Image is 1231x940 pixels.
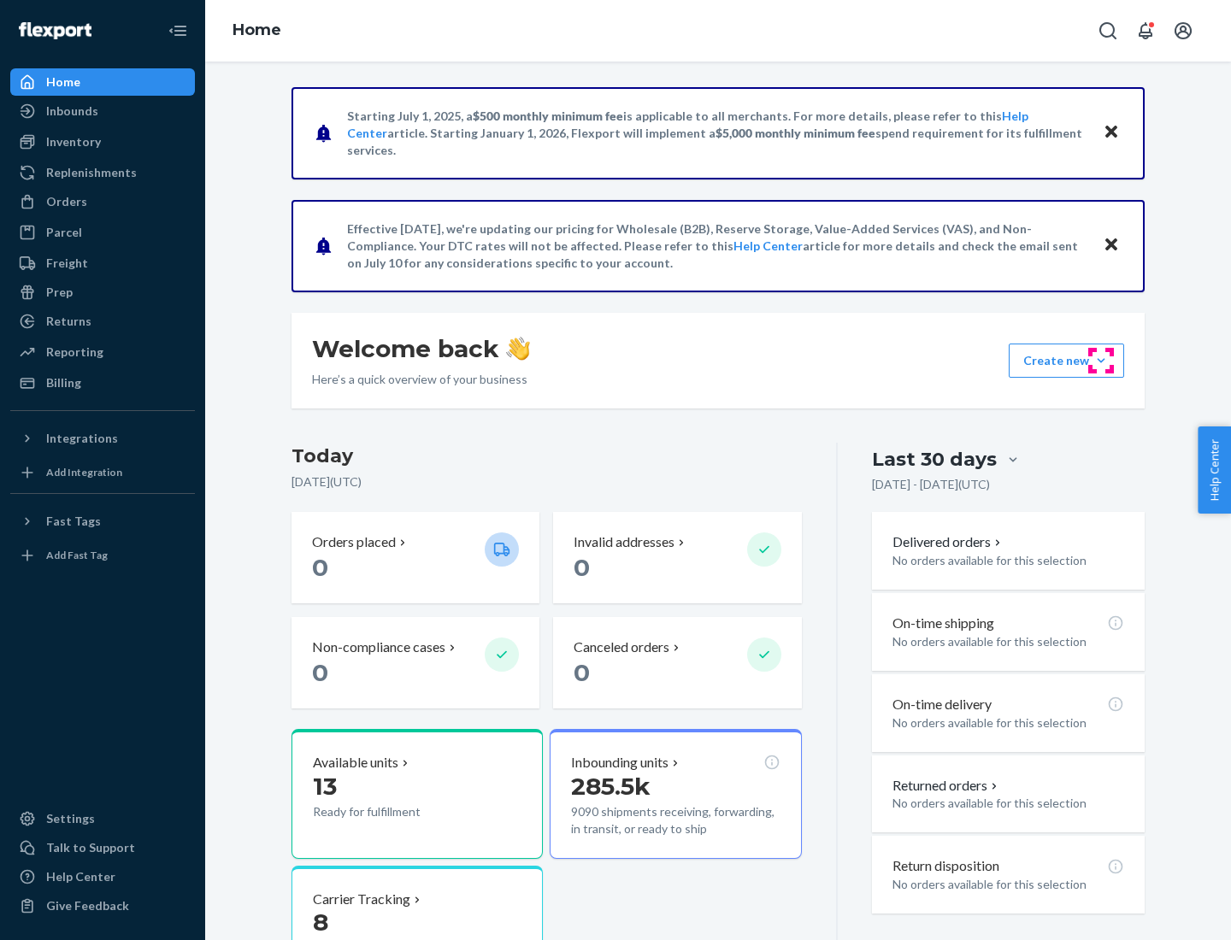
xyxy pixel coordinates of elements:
[553,617,801,708] button: Canceled orders 0
[1166,14,1200,48] button: Open account menu
[1100,233,1122,258] button: Close
[892,552,1124,569] p: No orders available for this selection
[1091,14,1125,48] button: Open Search Box
[313,753,398,773] p: Available units
[161,14,195,48] button: Close Navigation
[46,810,95,827] div: Settings
[473,109,623,123] span: $500 monthly minimum fee
[10,425,195,452] button: Integrations
[19,22,91,39] img: Flexport logo
[10,188,195,215] a: Orders
[10,159,195,186] a: Replenishments
[292,443,802,470] h3: Today
[10,308,195,335] a: Returns
[312,333,530,364] h1: Welcome back
[892,776,1001,796] button: Returned orders
[46,465,122,479] div: Add Integration
[313,772,337,801] span: 13
[892,614,994,633] p: On-time shipping
[312,532,396,552] p: Orders placed
[292,512,539,603] button: Orders placed 0
[233,21,281,39] a: Home
[892,856,999,876] p: Return disposition
[313,890,410,909] p: Carrier Tracking
[46,103,98,120] div: Inbounds
[292,729,543,859] button: Available units13Ready for fulfillment
[10,338,195,366] a: Reporting
[292,473,802,491] p: [DATE] ( UTC )
[716,126,875,140] span: $5,000 monthly minimum fee
[10,459,195,486] a: Add Integration
[10,219,195,246] a: Parcel
[46,193,87,210] div: Orders
[10,892,195,919] button: Give Feedback
[46,897,129,914] div: Give Feedback
[10,542,195,569] a: Add Fast Tag
[46,430,118,447] div: Integrations
[892,795,1124,812] p: No orders available for this selection
[347,108,1087,159] p: Starting July 1, 2025, a is applicable to all merchants. For more details, please refer to this a...
[892,714,1124,731] p: No orders available for this selection
[46,513,101,530] div: Fast Tags
[10,863,195,890] a: Help Center
[313,803,471,820] p: Ready for fulfillment
[46,224,82,241] div: Parcel
[292,617,539,708] button: Non-compliance cases 0
[1100,120,1122,145] button: Close
[10,68,195,96] a: Home
[46,868,115,885] div: Help Center
[46,284,73,301] div: Prep
[571,772,651,801] span: 285.5k
[46,313,91,330] div: Returns
[312,371,530,388] p: Here’s a quick overview of your business
[1009,344,1124,378] button: Create new
[10,834,195,861] a: Talk to Support
[574,637,669,657] p: Canceled orders
[574,658,590,687] span: 0
[46,164,137,181] div: Replenishments
[10,508,195,535] button: Fast Tags
[10,279,195,306] a: Prep
[312,553,328,582] span: 0
[892,633,1124,650] p: No orders available for this selection
[10,97,195,125] a: Inbounds
[571,753,669,773] p: Inbounding units
[10,128,195,156] a: Inventory
[46,839,135,856] div: Talk to Support
[571,803,780,837] p: 9090 shipments receiving, forwarding, in transit, or ready to ship
[1198,426,1231,514] button: Help Center
[46,374,81,391] div: Billing
[312,637,445,657] p: Non-compliance cases
[46,255,88,272] div: Freight
[10,369,195,397] a: Billing
[733,238,803,253] a: Help Center
[313,908,328,937] span: 8
[347,220,1087,272] p: Effective [DATE], we're updating our pricing for Wholesale (B2B), Reserve Storage, Value-Added Se...
[46,133,101,150] div: Inventory
[1128,14,1163,48] button: Open notifications
[506,337,530,361] img: hand-wave emoji
[10,250,195,277] a: Freight
[312,658,328,687] span: 0
[892,695,992,714] p: On-time delivery
[574,553,590,582] span: 0
[219,6,295,56] ol: breadcrumbs
[892,876,1124,893] p: No orders available for this selection
[46,344,103,361] div: Reporting
[10,805,195,832] a: Settings
[872,446,997,473] div: Last 30 days
[892,532,1004,552] button: Delivered orders
[574,532,674,552] p: Invalid addresses
[553,512,801,603] button: Invalid addresses 0
[872,476,990,493] p: [DATE] - [DATE] ( UTC )
[550,729,801,859] button: Inbounding units285.5k9090 shipments receiving, forwarding, in transit, or ready to ship
[46,548,108,562] div: Add Fast Tag
[46,73,80,91] div: Home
